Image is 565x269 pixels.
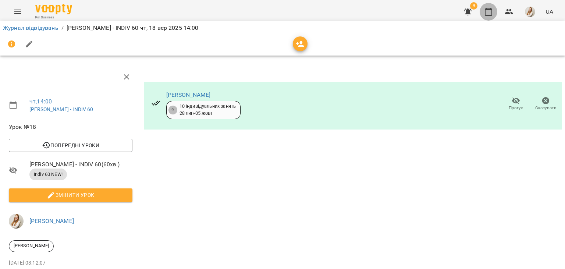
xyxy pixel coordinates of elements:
span: Урок №18 [9,123,132,131]
img: db46d55e6fdf8c79d257263fe8ff9f52.jpeg [9,214,24,229]
span: 9 [470,2,477,10]
button: Menu [9,3,26,21]
span: Indiv 60 NEW! [29,171,67,178]
div: 10 індивідуальних занять 28 лип - 05 жовт [180,103,236,117]
p: [PERSON_NAME] - INDIV 60 чт, 18 вер 2025 14:00 [67,24,199,32]
span: For Business [35,15,72,20]
button: Змінити урок [9,188,132,202]
button: Попередні уроки [9,139,132,152]
a: [PERSON_NAME] [166,91,211,98]
button: Прогул [501,94,531,114]
button: Скасувати [531,94,561,114]
span: Прогул [509,105,523,111]
a: [PERSON_NAME] - INDIV 60 [29,106,93,112]
div: 9 [168,106,177,114]
button: UA [543,5,556,18]
span: [PERSON_NAME] [9,243,53,249]
p: [DATE] 03:12:07 [9,259,132,267]
div: [PERSON_NAME] [9,240,54,252]
span: [PERSON_NAME] - INDIV 60 ( 60 хв. ) [29,160,132,169]
li: / [61,24,64,32]
a: Журнал відвідувань [3,24,58,31]
span: Попередні уроки [15,141,127,150]
nav: breadcrumb [3,24,562,32]
span: Змінити урок [15,191,127,199]
a: [PERSON_NAME] [29,217,74,224]
img: Voopty Logo [35,4,72,14]
span: Скасувати [535,105,557,111]
span: UA [546,8,553,15]
a: чт , 14:00 [29,98,52,105]
img: db46d55e6fdf8c79d257263fe8ff9f52.jpeg [525,7,535,17]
